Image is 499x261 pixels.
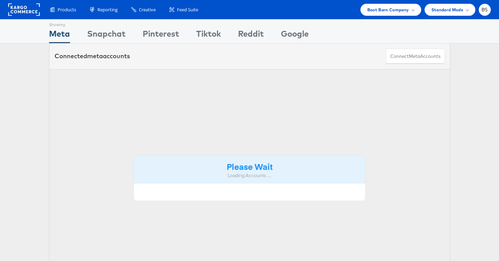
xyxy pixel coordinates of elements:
span: Creative [139,7,156,13]
div: Snapchat [87,28,126,43]
span: BS [482,8,488,12]
div: Showing [49,20,70,28]
span: meta [87,52,103,60]
div: Tiktok [196,28,221,43]
span: Reporting [97,7,118,13]
span: meta [409,53,420,60]
div: Google [281,28,309,43]
span: Products [58,7,76,13]
div: Loading Accounts .... [139,172,360,179]
div: Pinterest [143,28,179,43]
button: ConnectmetaAccounts [386,49,445,64]
div: Meta [49,28,70,43]
span: Standard Mode [431,6,463,13]
span: Feed Suite [177,7,198,13]
strong: Please Wait [227,161,273,172]
div: Reddit [238,28,264,43]
span: Boot Barn Company [367,6,409,13]
div: Connected accounts [55,52,130,61]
